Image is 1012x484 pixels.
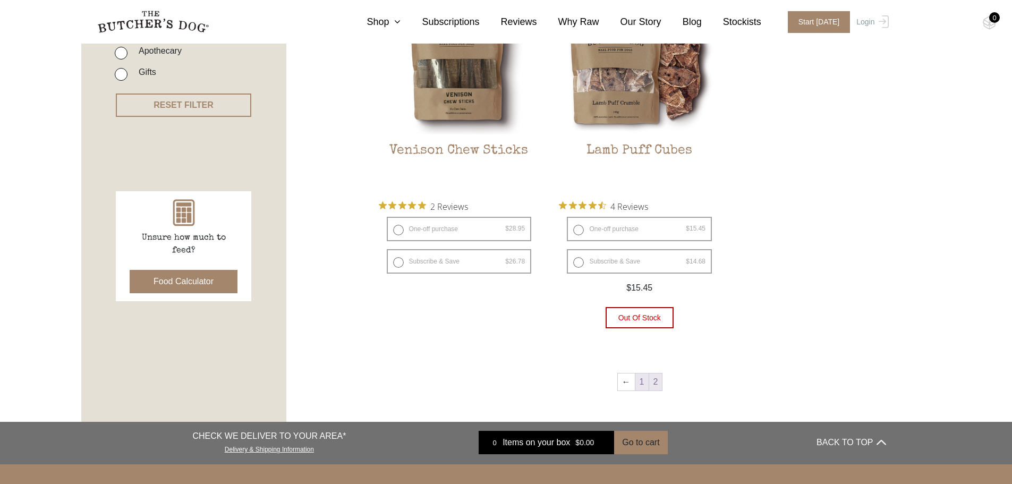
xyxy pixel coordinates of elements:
span: $ [626,283,631,292]
h2: Venison Chew Sticks [379,143,540,193]
div: 0 [989,12,1000,23]
h2: Lamb Puff Cubes [559,143,720,193]
label: One-off purchase [567,217,712,241]
span: 4 Reviews [610,198,648,214]
a: Page 1 [635,373,649,390]
button: Out of stock [606,307,674,328]
bdi: 0.00 [575,438,594,447]
span: 15.45 [626,283,652,292]
span: $ [686,225,690,232]
a: Delivery & Shipping Information [225,443,314,453]
div: 0 [487,437,503,448]
a: Why Raw [537,15,599,29]
span: Items on your box [503,436,570,449]
a: Login [854,11,888,33]
span: $ [505,258,509,265]
bdi: 28.95 [505,225,525,232]
a: Start [DATE] [777,11,854,33]
a: Subscriptions [401,15,479,29]
span: $ [686,258,690,265]
span: Page 2 [649,373,662,390]
label: Gifts [133,65,156,79]
a: ← [618,373,635,390]
span: Start [DATE] [788,11,851,33]
span: 2 Reviews [430,198,468,214]
p: CHECK WE DELIVER TO YOUR AREA* [192,430,346,443]
button: Food Calculator [130,270,237,293]
button: BACK TO TOP [817,430,886,455]
label: Subscribe & Save [387,249,532,274]
a: Blog [661,15,702,29]
label: Apothecary [133,44,182,58]
button: Rated 5 out of 5 stars from 2 reviews. Jump to reviews. [379,198,468,214]
button: Go to cart [614,431,667,454]
label: One-off purchase [387,217,532,241]
a: Reviews [480,15,537,29]
a: Stockists [702,15,761,29]
bdi: 15.45 [686,225,705,232]
img: TBD_Cart-Empty.png [983,16,996,30]
button: RESET FILTER [116,94,251,117]
span: $ [575,438,580,447]
a: Our Story [599,15,661,29]
a: Shop [345,15,401,29]
p: Unsure how much to feed? [131,232,237,257]
button: Rated 4.5 out of 5 stars from 4 reviews. Jump to reviews. [559,198,648,214]
span: $ [505,225,509,232]
a: 0 Items on your box $0.00 [479,431,614,454]
label: Subscribe & Save [567,249,712,274]
bdi: 14.68 [686,258,705,265]
bdi: 26.78 [505,258,525,265]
